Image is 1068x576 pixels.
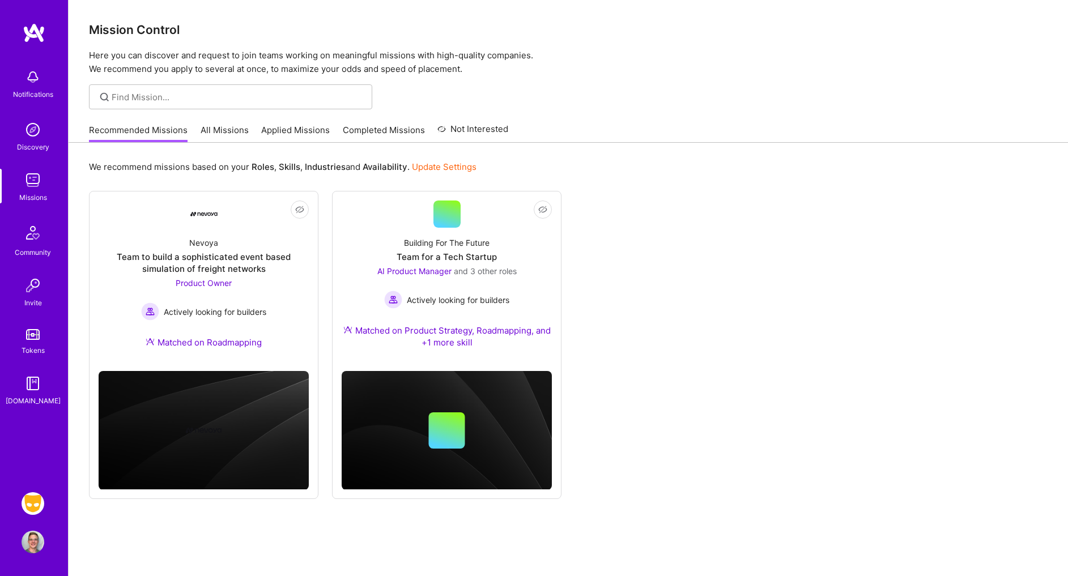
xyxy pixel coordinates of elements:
img: tokens [26,329,40,340]
img: bell [22,66,44,88]
div: Team for a Tech Startup [397,251,497,263]
p: We recommend missions based on your , , and . [89,161,476,173]
span: Actively looking for builders [164,306,266,318]
span: Product Owner [176,278,232,288]
div: Matched on Product Strategy, Roadmapping, and +1 more skill [342,325,552,348]
img: Company logo [186,412,222,449]
a: User Avatar [19,531,47,553]
div: Invite [24,297,42,309]
img: Actively looking for builders [384,291,402,309]
img: cover [99,371,309,490]
img: cover [342,371,552,490]
b: Industries [305,161,346,172]
img: Ateam Purple Icon [146,337,155,346]
img: discovery [22,118,44,141]
img: guide book [22,372,44,395]
i: icon SearchGrey [98,91,111,104]
span: and 3 other roles [454,266,517,276]
div: Tokens [22,344,45,356]
a: Grindr: Product & Marketing [19,492,47,515]
i: icon EyeClosed [538,205,547,214]
div: [DOMAIN_NAME] [6,395,61,407]
b: Availability [363,161,407,172]
a: Update Settings [412,161,476,172]
div: Discovery [17,141,49,153]
img: Community [19,219,46,246]
b: Roles [252,161,274,172]
img: Invite [22,274,44,297]
span: AI Product Manager [377,266,452,276]
img: Ateam Purple Icon [343,325,352,334]
p: Here you can discover and request to join teams working on meaningful missions with high-quality ... [89,49,1048,76]
img: teamwork [22,169,44,191]
input: Find Mission... [112,91,364,103]
div: Notifications [13,88,53,100]
a: Company LogoNevoyaTeam to build a sophisticated event based simulation of freight networksProduct... [99,200,309,362]
img: Grindr: Product & Marketing [22,492,44,515]
div: Community [15,246,51,258]
img: logo [23,23,45,43]
h3: Mission Control [89,23,1048,37]
a: Building For The FutureTeam for a Tech StartupAI Product Manager and 3 other rolesActively lookin... [342,200,552,362]
a: All Missions [201,124,249,143]
div: Building For The Future [404,237,490,249]
a: Recommended Missions [89,124,188,143]
img: Actively looking for builders [141,302,159,321]
div: Nevoya [189,237,218,249]
div: Missions [19,191,47,203]
a: Applied Missions [261,124,330,143]
span: Actively looking for builders [407,294,509,306]
div: Matched on Roadmapping [146,336,262,348]
div: Team to build a sophisticated event based simulation of freight networks [99,251,309,275]
a: Not Interested [437,122,508,143]
a: Completed Missions [343,124,425,143]
img: User Avatar [22,531,44,553]
b: Skills [279,161,300,172]
img: Company Logo [190,212,218,216]
i: icon EyeClosed [295,205,304,214]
